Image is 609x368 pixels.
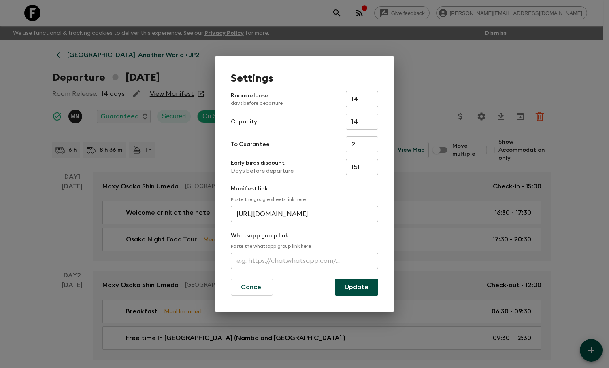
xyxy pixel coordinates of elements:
[231,140,270,148] p: To Guarantee
[346,136,378,152] input: e.g. 4
[346,91,378,107] input: e.g. 30
[231,100,283,106] p: days before departure
[231,243,378,250] p: Paste the whatsapp group link here
[346,114,378,130] input: e.g. 14
[231,159,295,167] p: Early birds discount
[231,206,378,222] input: e.g. https://docs.google.com/spreadsheets/d/1P7Zz9v8J0vXy1Q/edit#gid=0
[231,196,378,203] p: Paste the google sheets link here
[335,279,378,296] button: Update
[346,159,378,175] input: e.g. 180
[231,232,378,240] p: Whatsapp group link
[231,167,295,175] p: Days before departure.
[231,72,378,85] h1: Settings
[231,118,257,126] p: Capacity
[231,279,273,296] button: Cancel
[231,185,378,193] p: Manifest link
[231,253,378,269] input: e.g. https://chat.whatsapp.com/...
[231,92,283,106] p: Room release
